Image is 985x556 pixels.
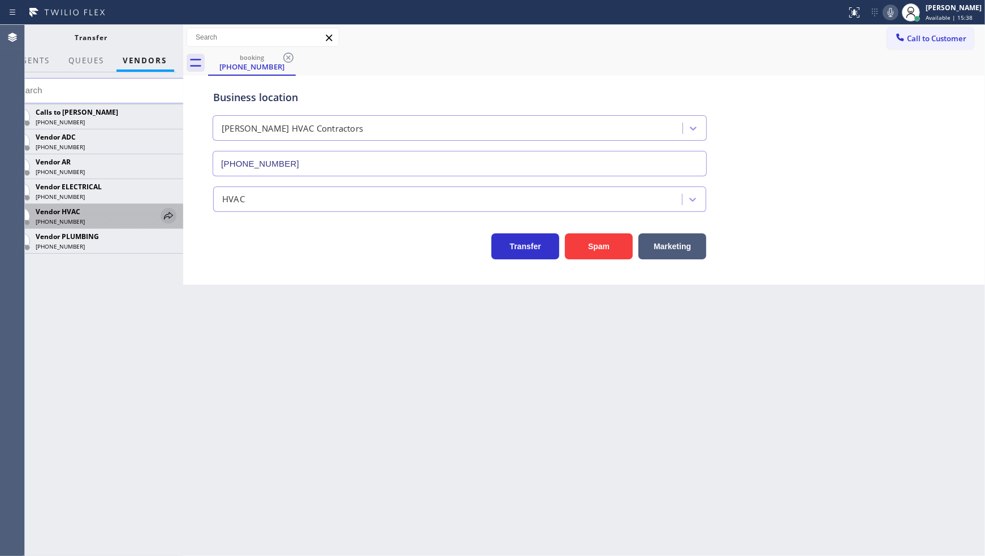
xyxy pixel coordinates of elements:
div: Vendor ADC [36,132,173,142]
span: AGENTS [16,55,50,66]
button: Spam [565,233,633,259]
div: Business location [213,90,706,105]
div: [PHONE_NUMBER] [36,193,173,201]
div: Vendor PLUMBING [36,232,173,241]
div: [PHONE_NUMBER] [36,143,173,151]
div: [PERSON_NAME] [926,3,982,12]
div: Vendor HVAC [36,207,157,216]
button: Transfer [161,208,176,224]
button: Vendors [116,50,174,72]
button: Marketing [638,233,706,259]
div: (682) 261-7770 [209,50,295,75]
div: Calls to [PERSON_NAME] [36,107,173,117]
button: Transfer [491,233,559,259]
div: [PERSON_NAME] HVAC Contractors [222,122,363,135]
div: [PHONE_NUMBER] [36,242,173,250]
div: [PHONE_NUMBER] [209,62,295,72]
div: [PHONE_NUMBER] [36,218,157,225]
button: Mute [883,5,898,20]
input: Search [187,28,339,46]
div: Vendor AR [36,157,173,167]
div: booking [209,53,295,62]
button: Call to Customer [887,28,974,49]
button: QUEUES [62,50,111,72]
span: Available | 15:38 [926,14,973,21]
span: Call to Customer [907,33,966,44]
input: Search [6,78,190,103]
button: AGENTS [9,50,57,72]
div: Vendor ELECTRICAL [36,182,173,192]
div: HVAC [222,193,245,206]
input: Phone Number [213,151,707,176]
div: [PHONE_NUMBER] [36,118,173,126]
span: QUEUES [69,55,105,66]
div: [PHONE_NUMBER] [36,168,173,176]
span: Transfer [75,33,108,42]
